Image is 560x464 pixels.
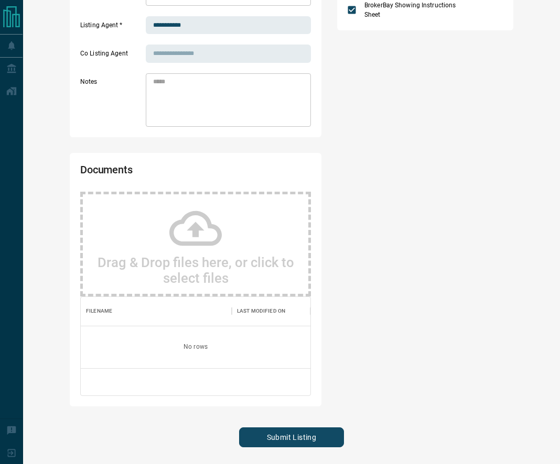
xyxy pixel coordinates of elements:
[237,296,285,326] div: Last Modified On
[362,1,459,19] span: BrokerBay Showing Instructions Sheet
[93,255,298,286] h2: Drag & Drop files here, or click to select files
[239,427,344,447] button: Submit Listing
[232,296,310,326] div: Last Modified On
[80,163,219,181] h2: Documents
[80,49,143,63] label: Co Listing Agent
[80,21,143,35] label: Listing Agent
[80,192,311,296] div: Drag & Drop files here, or click to select files
[81,296,232,326] div: Filename
[80,78,143,127] label: Notes
[86,296,112,326] div: Filename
